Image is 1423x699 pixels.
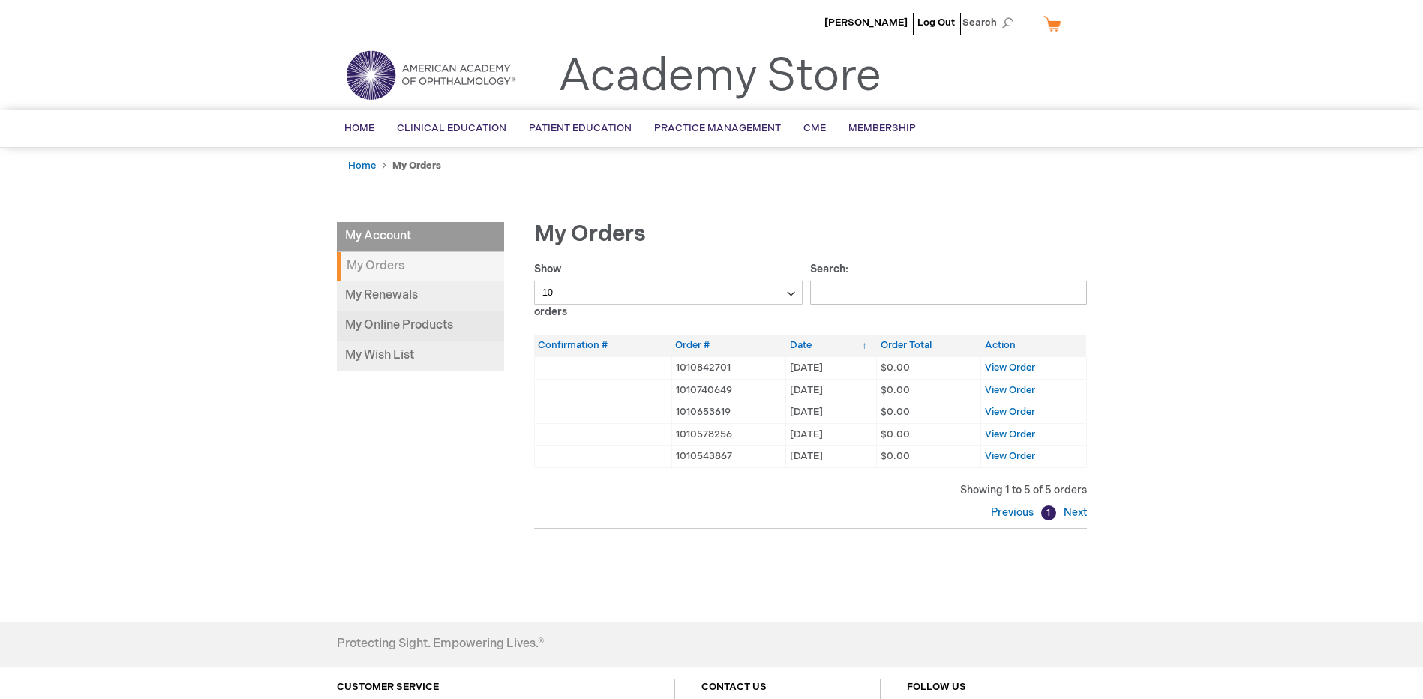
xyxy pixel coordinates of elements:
span: $0.00 [881,428,910,440]
a: View Order [985,428,1035,440]
a: Log Out [917,16,955,28]
a: FOLLOW US [907,681,966,693]
td: 1010578256 [671,423,785,445]
a: 1 [1041,505,1056,520]
a: CUSTOMER SERVICE [337,681,439,693]
td: [DATE] [786,379,877,401]
td: 1010740649 [671,379,785,401]
a: View Order [985,406,1035,418]
a: View Order [985,450,1035,462]
h4: Protecting Sight. Empowering Lives.® [337,637,544,651]
th: Order Total: activate to sort column ascending [877,334,981,356]
span: Patient Education [529,122,632,134]
span: My Orders [534,220,646,247]
a: View Order [985,361,1035,373]
span: Home [344,122,374,134]
label: Search: [810,262,1087,298]
a: Previous [991,506,1037,519]
select: Showorders [534,280,803,304]
input: Search: [810,280,1087,304]
a: CONTACT US [701,681,767,693]
span: $0.00 [881,384,910,396]
th: Action: activate to sort column ascending [981,334,1086,356]
a: [PERSON_NAME] [824,16,908,28]
a: Home [348,160,376,172]
th: Confirmation #: activate to sort column ascending [534,334,671,356]
strong: My Orders [337,252,504,281]
td: 1010653619 [671,401,785,424]
a: Academy Store [558,49,881,103]
th: Date: activate to sort column ascending [786,334,877,356]
a: View Order [985,384,1035,396]
td: [DATE] [786,356,877,379]
td: 1010543867 [671,445,785,468]
span: Membership [848,122,916,134]
span: Clinical Education [397,122,506,134]
span: $0.00 [881,450,910,462]
span: $0.00 [881,361,910,373]
th: Order #: activate to sort column ascending [671,334,785,356]
span: Search [962,7,1019,37]
label: Show orders [534,262,803,318]
a: My Renewals [337,281,504,311]
span: Practice Management [654,122,781,134]
a: My Online Products [337,311,504,341]
span: CME [803,122,826,134]
td: [DATE] [786,445,877,468]
td: [DATE] [786,423,877,445]
div: Showing 1 to 5 of 5 orders [534,483,1087,498]
a: Next [1060,506,1087,519]
td: [DATE] [786,401,877,424]
span: $0.00 [881,406,910,418]
strong: My Orders [392,160,441,172]
a: My Wish List [337,341,504,370]
td: 1010842701 [671,356,785,379]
